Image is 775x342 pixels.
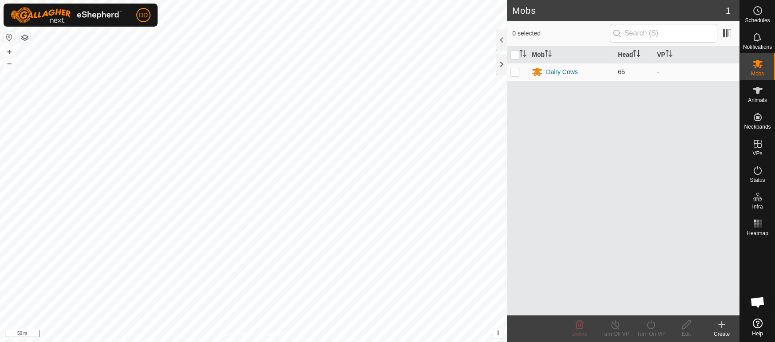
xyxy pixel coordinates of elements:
span: 1 [726,4,731,17]
a: Help [740,315,775,340]
span: Schedules [745,18,770,23]
span: Neckbands [744,124,771,130]
span: Mobs [751,71,764,76]
div: Turn Off VP [597,330,633,338]
button: Reset Map [4,32,15,43]
span: Help [752,331,763,336]
input: Search (S) [610,24,717,43]
div: Dairy Cows [546,67,578,77]
button: – [4,58,15,69]
th: Head [614,46,653,63]
span: Infra [752,204,763,209]
span: i [497,329,499,337]
h2: Mobs [512,5,726,16]
p-sorticon: Activate to sort [665,51,672,58]
a: Contact Us [262,330,289,338]
td: - [653,63,739,81]
img: Gallagher Logo [11,7,122,23]
button: i [493,328,503,338]
p-sorticon: Activate to sort [545,51,552,58]
th: Mob [528,46,614,63]
span: DD [139,11,148,20]
span: Delete [572,331,588,337]
span: Animals [748,98,767,103]
div: Turn On VP [633,330,668,338]
div: Open chat [744,289,771,315]
span: Heatmap [747,231,768,236]
span: 0 selected [512,29,609,38]
p-sorticon: Activate to sort [519,51,526,58]
div: Create [704,330,739,338]
button: + [4,47,15,57]
span: Notifications [743,44,772,50]
span: 65 [618,68,625,75]
div: Edit [668,330,704,338]
p-sorticon: Activate to sort [633,51,640,58]
span: VPs [752,151,762,156]
span: Status [750,177,765,183]
a: Privacy Policy [218,330,252,338]
th: VP [653,46,739,63]
button: Map Layers [20,32,30,43]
